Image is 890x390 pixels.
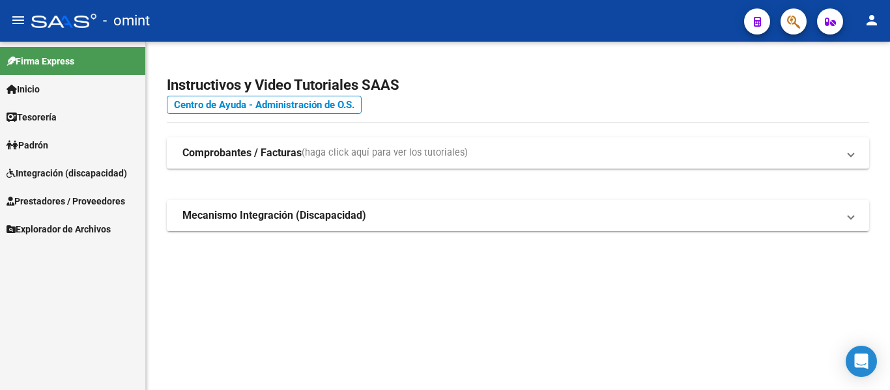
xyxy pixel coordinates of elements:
[182,146,302,160] strong: Comprobantes / Facturas
[7,166,127,180] span: Integración (discapacidad)
[7,194,125,208] span: Prestadores / Proveedores
[167,96,362,114] a: Centro de Ayuda - Administración de O.S.
[10,12,26,28] mat-icon: menu
[7,110,57,124] span: Tesorería
[864,12,880,28] mat-icon: person
[7,222,111,236] span: Explorador de Archivos
[167,73,869,98] h2: Instructivos y Video Tutoriales SAAS
[7,82,40,96] span: Inicio
[167,137,869,169] mat-expansion-panel-header: Comprobantes / Facturas(haga click aquí para ver los tutoriales)
[7,54,74,68] span: Firma Express
[167,200,869,231] mat-expansion-panel-header: Mecanismo Integración (Discapacidad)
[846,346,877,377] div: Open Intercom Messenger
[7,138,48,152] span: Padrón
[302,146,468,160] span: (haga click aquí para ver los tutoriales)
[182,208,366,223] strong: Mecanismo Integración (Discapacidad)
[103,7,150,35] span: - omint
